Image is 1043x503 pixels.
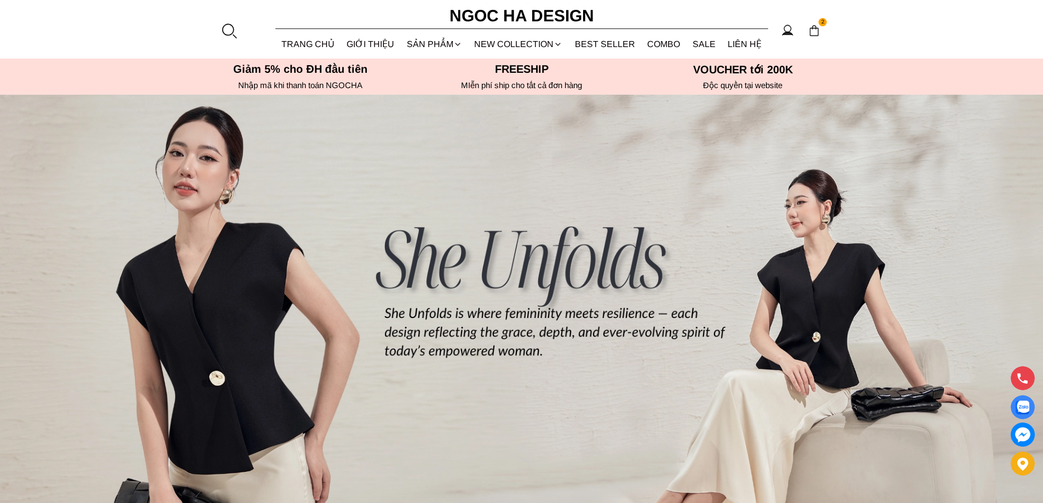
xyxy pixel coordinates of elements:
[569,30,642,59] a: BEST SELLER
[341,30,401,59] a: GIỚI THIỆU
[440,3,604,29] a: Ngoc Ha Design
[401,30,469,59] div: SẢN PHẨM
[722,30,768,59] a: LIÊN HỆ
[233,63,367,75] font: Giảm 5% cho ĐH đầu tiên
[238,80,362,90] font: Nhập mã khi thanh toán NGOCHA
[636,80,850,90] h6: Độc quyền tại website
[1016,401,1029,414] img: Display image
[275,30,341,59] a: TRANG CHỦ
[636,63,850,76] h5: VOUCHER tới 200K
[468,30,569,59] a: NEW COLLECTION
[1011,395,1035,419] a: Display image
[495,63,549,75] font: Freeship
[1011,423,1035,447] a: messenger
[414,80,629,90] h6: MIễn phí ship cho tất cả đơn hàng
[808,25,820,37] img: img-CART-ICON-ksit0nf1
[641,30,687,59] a: Combo
[687,30,722,59] a: SALE
[819,18,827,27] span: 2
